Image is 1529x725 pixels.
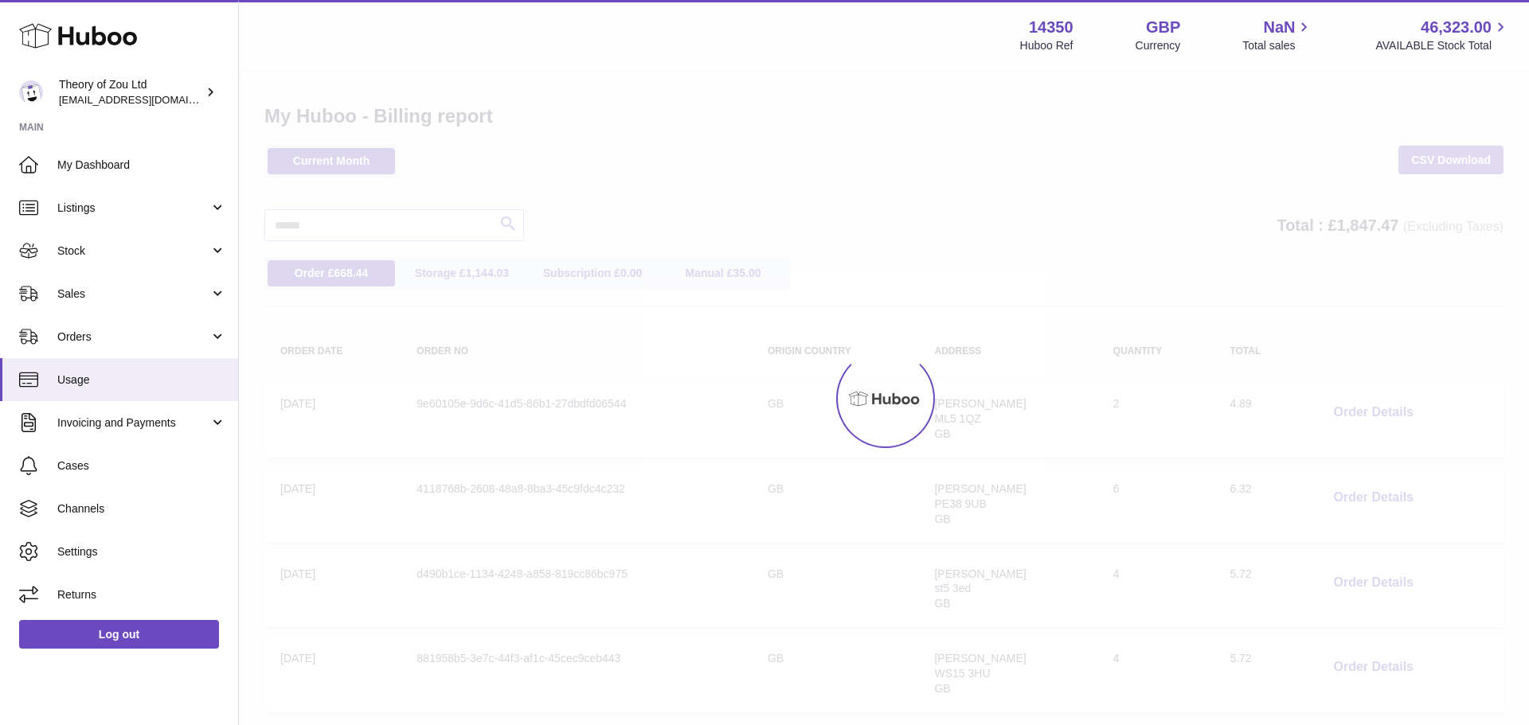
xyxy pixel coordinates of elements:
span: [EMAIL_ADDRESS][DOMAIN_NAME] [59,93,234,106]
span: Listings [57,201,209,216]
span: Stock [57,244,209,259]
div: Theory of Zou Ltd [59,77,202,107]
strong: 14350 [1029,17,1073,38]
span: Returns [57,587,226,602]
div: Huboo Ref [1020,38,1073,53]
span: Channels [57,501,226,516]
span: Settings [57,544,226,559]
img: internalAdmin-14350@internal.huboo.com [19,80,43,104]
span: My Dashboard [57,158,226,173]
span: 46,323.00 [1421,17,1492,38]
span: Total sales [1242,38,1313,53]
a: NaN Total sales [1242,17,1313,53]
span: Cases [57,458,226,474]
span: NaN [1263,17,1295,38]
span: Usage [57,372,226,388]
span: AVAILABLE Stock Total [1375,38,1510,53]
a: 46,323.00 AVAILABLE Stock Total [1375,17,1510,53]
strong: GBP [1146,17,1180,38]
span: Invoicing and Payments [57,415,209,431]
div: Currency [1136,38,1181,53]
span: Orders [57,329,209,345]
a: Log out [19,620,219,649]
span: Sales [57,286,209,302]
